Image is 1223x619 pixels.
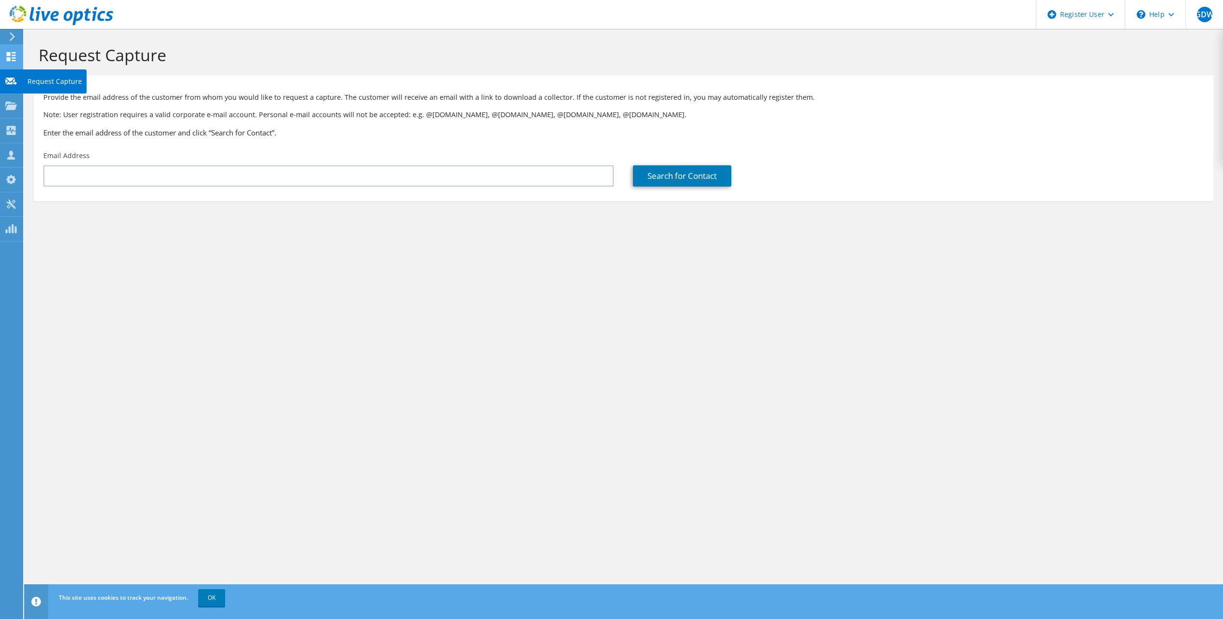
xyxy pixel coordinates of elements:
[43,151,90,161] label: Email Address
[59,593,188,602] span: This site uses cookies to track your navigation.
[43,109,1204,120] p: Note: User registration requires a valid corporate e-mail account. Personal e-mail accounts will ...
[43,92,1204,103] p: Provide the email address of the customer from whom you would like to request a capture. The cust...
[43,127,1204,138] h3: Enter the email address of the customer and click “Search for Contact”.
[198,589,225,606] a: OK
[23,69,87,94] div: Request Capture
[633,165,731,187] a: Search for Contact
[39,45,1204,65] h1: Request Capture
[1197,7,1212,22] span: GDW
[1137,10,1145,19] svg: \n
